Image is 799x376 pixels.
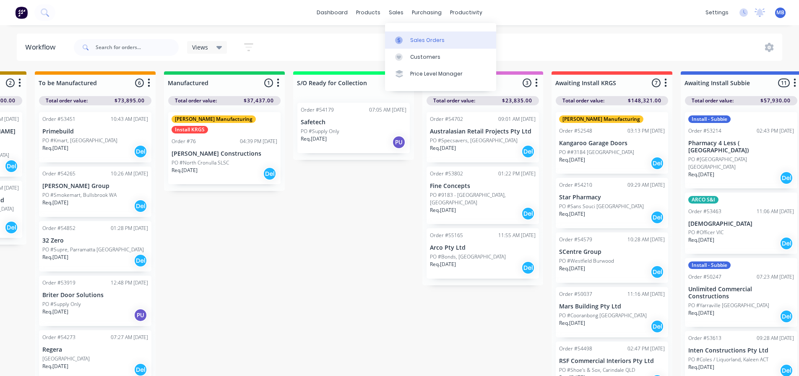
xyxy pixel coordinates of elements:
[559,127,592,135] div: Order #52548
[263,167,276,180] div: Del
[559,366,635,374] p: PO #Shoe's & Sox, Carindale QLD
[559,319,585,327] p: Req. [DATE]
[352,6,385,19] div: products
[301,119,406,126] p: Safetech
[760,97,791,104] span: $57,930.00
[172,159,229,167] p: PO #North Cronulla SLSC
[433,97,475,104] span: Total order value:
[42,355,90,363] p: [GEOGRAPHIC_DATA]
[172,126,208,133] div: Install KRGS
[392,136,406,149] div: PU
[446,6,487,19] div: productivity
[42,363,68,370] p: Req. [DATE]
[556,287,668,337] div: Order #5003711:16 AM [DATE]Mars Building Pty LtdPO #Cooranbong [GEOGRAPHIC_DATA]Req.[DATE]Del
[369,106,406,114] div: 07:05 AM [DATE]
[559,210,585,218] p: Req. [DATE]
[42,199,68,206] p: Req. [DATE]
[498,115,536,123] div: 09:01 AM [DATE]
[559,149,634,156] p: PO ##3184 [GEOGRAPHIC_DATA]
[408,6,446,19] div: purchasing
[5,159,18,173] div: Del
[430,115,463,123] div: Order #54702
[651,320,664,333] div: Del
[39,112,151,162] div: Order #5345110:43 AM [DATE]PrimebuildPO #Kmart, [GEOGRAPHIC_DATA]Req.[DATE]Del
[172,138,196,145] div: Order #76
[42,346,148,353] p: Regera
[15,6,28,19] img: Factory
[39,221,151,272] div: Order #5485201:28 PM [DATE]32 ZeroPO #Supre, Parramatta [GEOGRAPHIC_DATA]Req.[DATE]Del
[42,253,68,261] p: Req. [DATE]
[430,206,456,214] p: Req. [DATE]
[559,290,592,298] div: Order #50037
[776,9,784,16] span: MB
[240,138,277,145] div: 04:39 PM [DATE]
[685,258,797,327] div: Install - SubbieOrder #5024707:23 AM [DATE]Unlimited Commercial ConstructionsPO #Yarraville [GEOG...
[688,356,768,363] p: PO #Coles / Liquorland, Kaleen ACT
[134,254,147,267] div: Del
[430,183,536,190] p: Fine Concepts
[627,236,665,243] div: 10:28 AM [DATE]
[701,6,733,19] div: settings
[5,221,18,234] div: Del
[385,6,408,19] div: sales
[651,265,664,279] div: Del
[559,345,592,352] div: Order #54498
[430,128,536,135] p: Australasian Retail Projects Pty Ltd
[559,312,647,319] p: PO #Cooranbong [GEOGRAPHIC_DATA]
[556,178,668,228] div: Order #5421009:29 AM [DATE]Star PharmacyPO #Sans Souci [GEOGRAPHIC_DATA]Req.[DATE]Del
[521,261,535,274] div: Del
[134,308,147,322] div: PU
[244,97,274,104] span: $37,437.00
[559,203,644,210] p: PO #Sans Souci [GEOGRAPHIC_DATA]
[688,115,731,123] div: Install - Subbie
[39,167,151,217] div: Order #5426510:26 AM [DATE][PERSON_NAME] GroupPO #Smokemart, Bullsbrook WAReq.[DATE]Del
[430,170,463,178] div: Order #53802
[42,237,148,244] p: 32 Zero
[688,261,731,269] div: Install - Subbie
[780,310,793,323] div: Del
[134,199,147,213] div: Del
[46,97,88,104] span: Total order value:
[42,183,148,190] p: [PERSON_NAME] Group
[427,228,539,279] div: Order #5516511:55 AM [DATE]Arco Pty LtdPO #Bonds, [GEOGRAPHIC_DATA]Req.[DATE]Del
[498,232,536,239] div: 11:55 AM [DATE]
[168,112,281,184] div: [PERSON_NAME] ManufacturingInstall KRGSOrder #7604:39 PM [DATE][PERSON_NAME] ConstructionsPO #Nor...
[521,145,535,158] div: Del
[651,211,664,224] div: Del
[42,246,144,253] p: PO #Supre, Parramatta [GEOGRAPHIC_DATA]
[559,248,665,256] p: SCentre Group
[627,290,665,298] div: 11:16 AM [DATE]
[312,6,352,19] a: dashboard
[42,191,117,199] p: PO #Smokemart, Bullsbrook WA
[410,53,440,61] div: Customers
[42,128,148,135] p: Primebuild
[172,115,256,123] div: [PERSON_NAME] Manufacturing
[559,236,592,243] div: Order #54579
[297,103,410,153] div: Order #5417907:05 AM [DATE]SafetechPO #Supply OnlyReq.[DATE]PU
[42,115,75,123] div: Order #53451
[688,363,714,371] p: Req. [DATE]
[502,97,532,104] span: $23,835.00
[688,229,724,236] p: PO #Officer VIC
[430,144,456,152] p: Req. [DATE]
[688,140,794,154] p: Pharmacy 4 Less ( [GEOGRAPHIC_DATA])
[42,300,81,308] p: PO #Supply Only
[42,144,68,152] p: Req. [DATE]
[688,220,794,227] p: [DEMOGRAPHIC_DATA]
[192,43,208,52] span: Views
[688,236,714,244] p: Req. [DATE]
[301,128,339,135] p: PO #Supply Only
[627,181,665,189] div: 09:29 AM [DATE]
[96,39,179,56] input: Search for orders...
[688,156,794,171] p: PO #[GEOGRAPHIC_DATA] [GEOGRAPHIC_DATA]
[430,137,518,144] p: PO #Specsavers, [GEOGRAPHIC_DATA]
[172,150,277,157] p: [PERSON_NAME] Constructions
[385,65,496,82] a: Price Level Manager
[688,196,718,204] div: ARCO S&I
[780,237,793,250] div: Del
[685,193,797,254] div: ARCO S&IOrder #5346311:06 AM [DATE][DEMOGRAPHIC_DATA]PO #Officer VICReq.[DATE]Del
[556,112,668,174] div: [PERSON_NAME] ManufacturingOrder #5254803:13 PM [DATE]Kangaroo Garage DoorsPO ##3184 [GEOGRAPHIC_...
[688,302,769,309] p: PO #Yarraville [GEOGRAPHIC_DATA]
[42,292,148,299] p: Briter Door Solutions
[685,112,797,188] div: Install - SubbieOrder #5321402:43 PM [DATE]Pharmacy 4 Less ( [GEOGRAPHIC_DATA])PO #[GEOGRAPHIC_DA...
